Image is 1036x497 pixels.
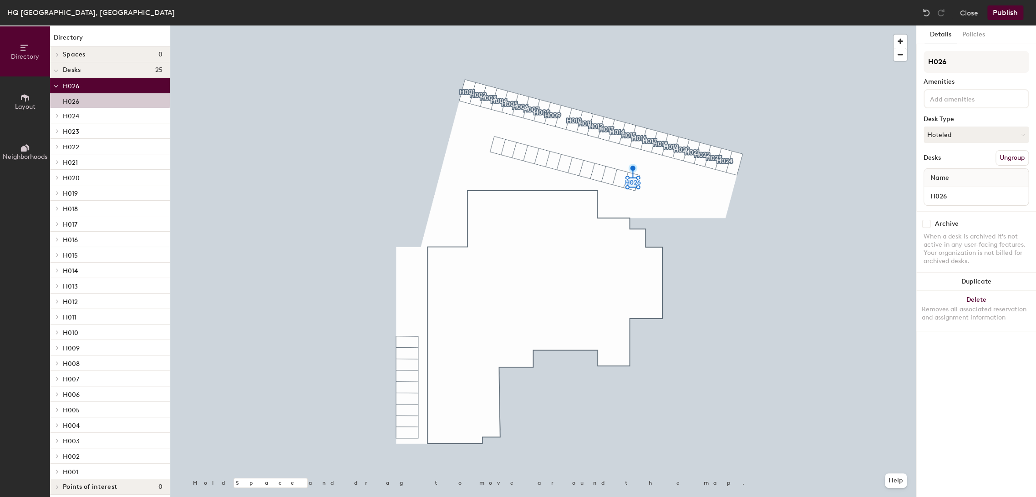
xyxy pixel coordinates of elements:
input: Add amenities [928,93,1010,104]
span: H018 [63,205,78,213]
span: Neighborhoods [3,153,47,161]
span: H012 [63,298,78,306]
span: H019 [63,190,78,198]
span: H023 [63,128,79,136]
input: Unnamed desk [926,190,1026,203]
span: H026 [63,82,79,90]
span: 25 [155,66,163,74]
span: H022 [63,143,79,151]
span: Spaces [63,51,86,58]
span: 0 [158,483,163,491]
div: Amenities [924,78,1029,86]
button: Duplicate [916,273,1036,291]
span: H001 [63,468,78,476]
span: Points of interest [63,483,117,491]
span: 0 [158,51,163,58]
span: H003 [63,437,80,445]
span: H007 [63,375,79,383]
div: Removes all associated reservation and assignment information [922,305,1031,322]
span: H016 [63,236,78,244]
span: Layout [15,103,36,111]
img: Redo [936,8,945,17]
div: HQ [GEOGRAPHIC_DATA], [GEOGRAPHIC_DATA] [7,7,175,18]
span: H011 [63,314,76,321]
span: H013 [63,283,78,290]
span: H021 [63,159,78,167]
span: Directory [11,53,39,61]
span: H002 [63,453,80,461]
button: Help [885,473,907,488]
span: H015 [63,252,78,259]
button: Details [924,25,957,44]
span: H024 [63,112,79,120]
span: H020 [63,174,80,182]
span: H010 [63,329,78,337]
div: Desk Type [924,116,1029,123]
span: H005 [63,406,80,414]
span: H008 [63,360,80,368]
p: H026 [63,95,79,106]
div: When a desk is archived it's not active in any user-facing features. Your organization is not bil... [924,233,1029,265]
button: DeleteRemoves all associated reservation and assignment information [916,291,1036,331]
div: Desks [924,154,941,162]
span: Name [926,170,954,186]
span: H009 [63,345,80,352]
h1: Directory [50,33,170,47]
span: H004 [63,422,80,430]
span: H017 [63,221,77,228]
button: Ungroup [995,150,1029,166]
button: Policies [957,25,990,44]
button: Hoteled [924,127,1029,143]
div: Archive [935,220,959,228]
button: Close [960,5,978,20]
span: H006 [63,391,80,399]
span: H014 [63,267,78,275]
span: Desks [63,66,81,74]
button: Publish [987,5,1023,20]
img: Undo [922,8,931,17]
